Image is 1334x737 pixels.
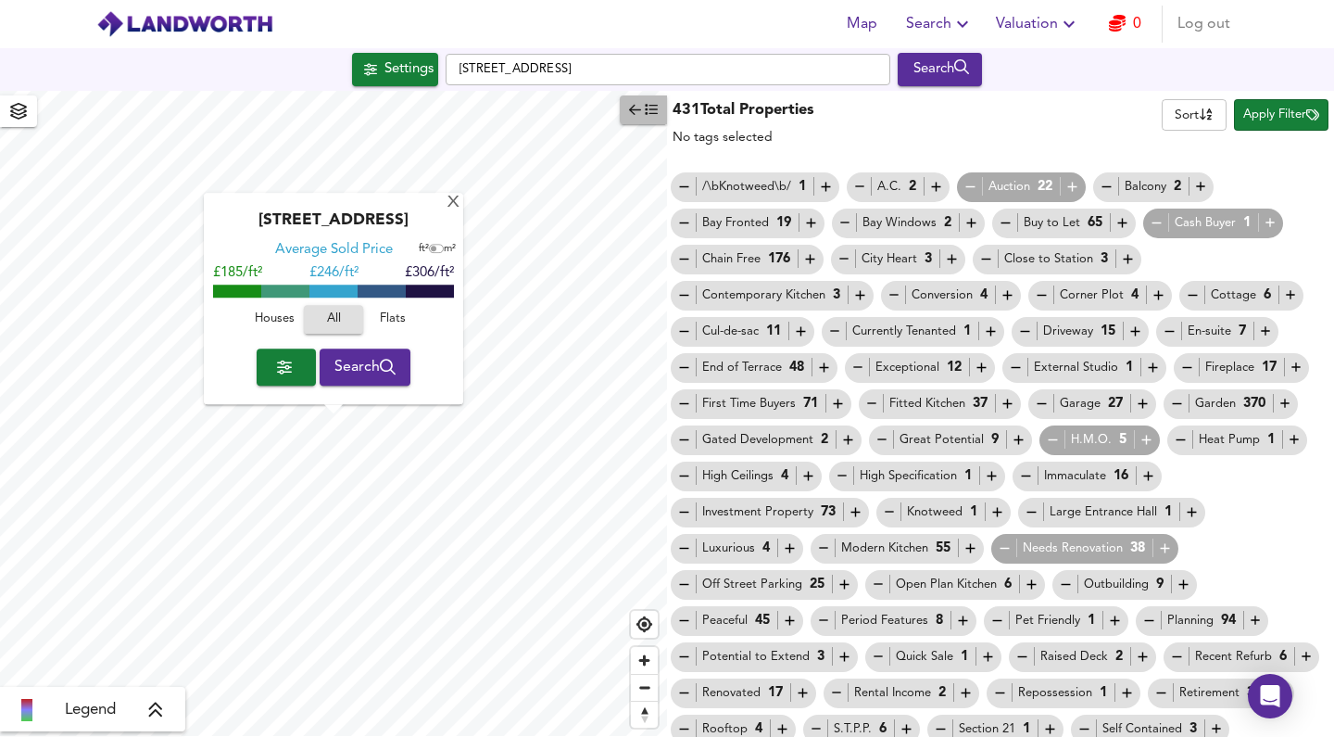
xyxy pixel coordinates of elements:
[309,267,359,281] span: £ 246/ft²
[839,11,884,37] span: Map
[906,11,974,37] span: Search
[249,310,299,331] span: Houses
[1162,99,1227,131] div: Sort
[631,674,658,701] button: Zoom out
[898,53,982,86] div: Run Your Search
[245,306,304,335] button: Houses
[631,611,658,638] button: Find my location
[352,53,438,86] div: Click to configure Search Settings
[673,128,814,146] div: No tags selected
[446,54,890,85] input: Enter a location...
[65,699,116,721] span: Legend
[673,100,814,121] h3: 431 Total Properties
[631,702,658,728] span: Reset bearing to north
[832,6,891,43] button: Map
[1243,105,1319,126] span: Apply Filter
[334,354,396,380] span: Search
[419,245,429,255] span: ft²
[363,306,422,335] button: Flats
[320,349,411,386] button: Search
[631,647,658,674] button: Zoom in
[1234,99,1328,131] button: Apply Filter
[1248,674,1292,718] div: Open Intercom Messenger
[1109,11,1141,37] a: 0
[1177,11,1230,37] span: Log out
[902,57,977,82] div: Search
[304,306,363,335] button: All
[446,195,461,212] div: X
[631,701,658,728] button: Reset bearing to north
[405,267,454,281] span: £306/ft²
[898,53,982,86] button: Search
[213,212,454,242] div: [STREET_ADDRESS]
[1170,6,1238,43] button: Log out
[988,6,1088,43] button: Valuation
[384,57,434,82] div: Settings
[444,245,456,255] span: m²
[275,242,393,260] div: Average Sold Price
[213,267,262,281] span: £185/ft²
[96,10,273,38] img: logo
[313,310,354,331] span: All
[1095,6,1154,43] button: 0
[352,53,438,86] button: Settings
[899,6,981,43] button: Search
[368,310,418,331] span: Flats
[996,11,1080,37] span: Valuation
